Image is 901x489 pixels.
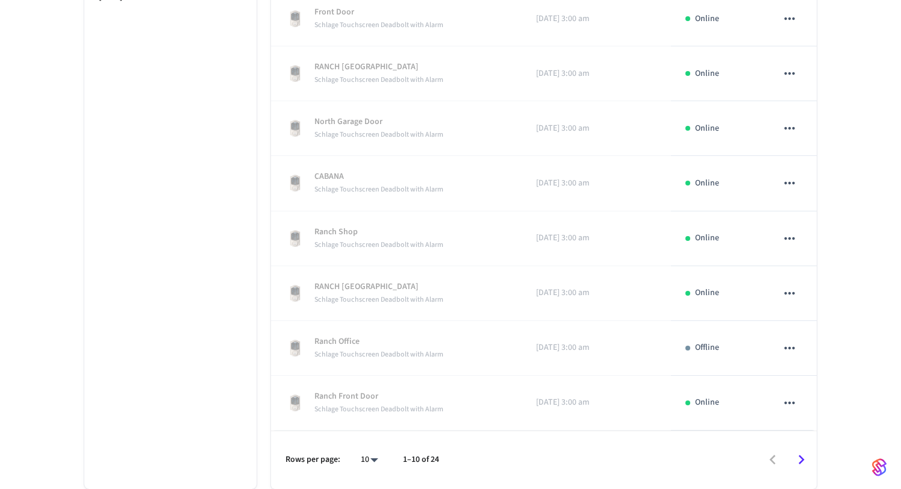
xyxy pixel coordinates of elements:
p: Online [695,177,719,190]
span: Schlage Touchscreen Deadbolt with Alarm [314,294,443,305]
span: Schlage Touchscreen Deadbolt with Alarm [314,240,443,250]
p: Ranch Office [314,335,443,348]
img: Schlage Sense Smart Deadbolt with Camelot Trim, Front [285,9,305,28]
p: [DATE] 3:00 am [536,122,656,135]
p: Online [695,396,719,409]
img: Schlage Sense Smart Deadbolt with Camelot Trim, Front [285,173,305,193]
img: Schlage Sense Smart Deadbolt with Camelot Trim, Front [285,338,305,358]
p: Ranch Front Door [314,390,443,403]
div: 10 [355,451,384,469]
p: [DATE] 3:00 am [536,232,656,244]
p: 1–10 of 24 [403,453,439,466]
p: RANCH [GEOGRAPHIC_DATA] [314,281,443,293]
p: Online [695,67,719,80]
img: Schlage Sense Smart Deadbolt with Camelot Trim, Front [285,284,305,303]
p: North Garage Door [314,116,443,128]
span: Schlage Touchscreen Deadbolt with Alarm [314,349,443,360]
img: Schlage Sense Smart Deadbolt with Camelot Trim, Front [285,64,305,83]
p: [DATE] 3:00 am [536,67,656,80]
span: Schlage Touchscreen Deadbolt with Alarm [314,129,443,140]
p: Online [695,122,719,135]
p: CABANA [314,170,443,183]
p: [DATE] 3:00 am [536,177,656,190]
p: Offline [695,341,719,354]
p: [DATE] 3:00 am [536,13,656,25]
p: [DATE] 3:00 am [536,341,656,354]
p: Front Door [314,6,443,19]
img: SeamLogoGradient.69752ec5.svg [872,458,887,477]
p: Online [695,232,719,244]
p: RANCH [GEOGRAPHIC_DATA] [314,61,443,73]
span: Schlage Touchscreen Deadbolt with Alarm [314,20,443,30]
img: Schlage Sense Smart Deadbolt with Camelot Trim, Front [285,119,305,138]
p: [DATE] 3:00 am [536,287,656,299]
p: Online [695,13,719,25]
p: Online [695,287,719,299]
p: Rows per page: [285,453,340,466]
button: Go to next page [787,446,815,474]
img: Schlage Sense Smart Deadbolt with Camelot Trim, Front [285,393,305,413]
img: Schlage Sense Smart Deadbolt with Camelot Trim, Front [285,229,305,248]
span: Schlage Touchscreen Deadbolt with Alarm [314,184,443,195]
span: Schlage Touchscreen Deadbolt with Alarm [314,404,443,414]
span: Schlage Touchscreen Deadbolt with Alarm [314,75,443,85]
p: [DATE] 3:00 am [536,396,656,409]
p: Ranch Shop [314,226,443,238]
